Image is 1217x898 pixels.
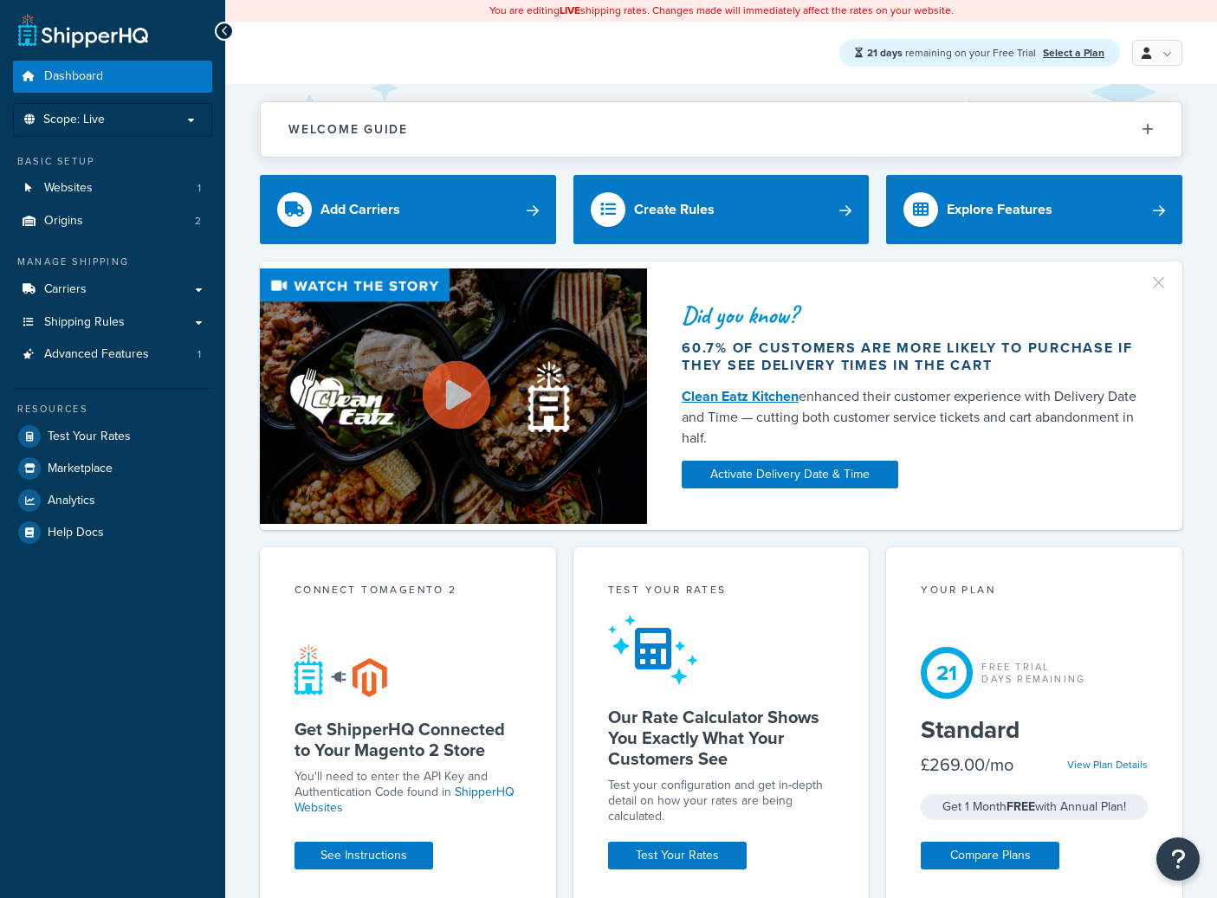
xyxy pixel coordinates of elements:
[48,430,131,444] span: Test Your Rates
[44,69,103,84] span: Dashboard
[195,214,201,229] span: 2
[921,647,973,699] div: 21
[13,485,212,516] a: Analytics
[1043,45,1104,61] a: Select a Plan
[48,462,113,476] span: Marketplace
[44,214,83,229] span: Origins
[44,347,149,362] span: Advanced Features
[197,181,201,196] span: 1
[260,175,556,244] a: Add Carriers
[634,197,715,222] div: Create Rules
[921,794,1148,820] div: Get 1 Month with Annual Plan!
[295,719,521,760] h5: Get ShipperHQ Connected to Your Magento 2 Store
[608,582,835,602] div: Test your rates
[260,268,647,524] img: Video thumbnail
[682,386,799,406] a: Clean Eatz Kitchen
[560,3,580,18] b: LIVE
[288,123,408,136] h2: Welcome Guide
[261,102,1181,157] button: Welcome Guide
[48,526,104,540] span: Help Docs
[13,339,212,371] a: Advanced Features1
[1067,757,1148,772] a: View Plan Details
[13,205,212,237] a: Origins2
[921,582,1148,602] div: Your Plan
[886,175,1182,244] a: Explore Features
[573,175,870,244] a: Create Rules
[682,303,1141,327] div: Did you know?
[13,255,212,269] div: Manage Shipping
[682,386,1141,449] div: enhanced their customer experience with Delivery Date and Time — cutting both customer service ti...
[13,421,212,452] a: Test Your Rates
[48,494,95,508] span: Analytics
[13,274,212,306] a: Carriers
[13,339,212,371] li: Advanced Features
[13,205,212,237] li: Origins
[44,282,87,297] span: Carriers
[295,842,433,869] a: See Instructions
[608,707,835,769] h5: Our Rate Calculator Shows You Exactly What Your Customers See
[295,582,521,602] div: Connect to Magento 2
[13,453,212,484] a: Marketplace
[921,753,1013,777] div: £269.00/mo
[682,461,898,488] a: Activate Delivery Date & Time
[981,661,1085,685] div: Free Trial Days Remaining
[921,716,1148,744] h5: Standard
[1007,798,1035,816] strong: FREE
[13,172,212,204] li: Websites
[295,783,515,817] a: ShipperHQ Websites
[44,315,125,330] span: Shipping Rules
[867,45,903,61] strong: 21 days
[13,172,212,204] a: Websites1
[13,154,212,169] div: Basic Setup
[197,347,201,362] span: 1
[947,197,1052,222] div: Explore Features
[1156,837,1200,881] button: Open Resource Center
[43,113,105,127] span: Scope: Live
[13,517,212,548] a: Help Docs
[608,778,835,824] div: Test your configuration and get in-depth detail on how your rates are being calculated.
[867,45,1039,61] span: remaining on your Free Trial
[295,643,387,697] img: connect-shq-magento-24cdf84b.svg
[13,402,212,417] div: Resources
[44,181,93,196] span: Websites
[13,307,212,339] a: Shipping Rules
[320,197,400,222] div: Add Carriers
[13,61,212,93] a: Dashboard
[682,339,1141,374] div: 60.7% of customers are more likely to purchase if they see delivery times in the cart
[921,842,1059,869] a: Compare Plans
[295,769,521,816] p: You'll need to enter the API Key and Authentication Code found in
[608,842,747,869] a: Test Your Rates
